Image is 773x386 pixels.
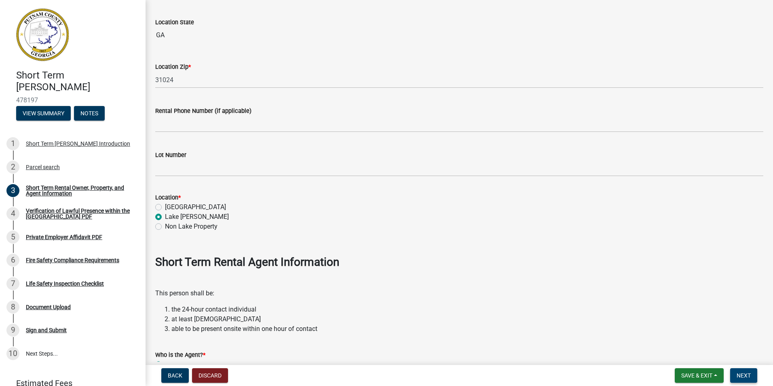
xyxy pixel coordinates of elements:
[16,110,71,117] wm-modal-confirm: Summary
[6,137,19,150] div: 1
[26,208,133,219] div: Verification of Lawful Presence within the [GEOGRAPHIC_DATA] PDF
[74,106,105,121] button: Notes
[6,324,19,337] div: 9
[26,164,60,170] div: Parcel search
[74,110,105,117] wm-modal-confirm: Notes
[165,222,218,231] label: Non Lake Property
[6,301,19,314] div: 8
[155,64,191,70] label: Location Zip
[171,314,763,324] li: at least [DEMOGRAPHIC_DATA]
[155,20,194,25] label: Location State
[155,352,205,358] label: Who is the Agent?
[730,368,757,383] button: Next
[26,327,67,333] div: Sign and Submit
[675,368,724,383] button: Save & Exit
[16,106,71,121] button: View Summary
[6,231,19,244] div: 5
[6,254,19,267] div: 6
[6,161,19,174] div: 2
[165,202,226,212] label: [GEOGRAPHIC_DATA]
[192,368,228,383] button: Discard
[155,153,186,158] label: Lot Number
[155,288,763,298] p: This person shall be:
[168,372,182,379] span: Back
[171,305,763,314] li: the 24-hour contact individual
[155,195,181,201] label: Location
[16,8,69,61] img: Putnam County, Georgia
[26,141,130,146] div: Short Term [PERSON_NAME] Introduction
[26,257,119,263] div: Fire Safety Compliance Requirements
[6,184,19,197] div: 3
[681,372,712,379] span: Save & Exit
[737,372,751,379] span: Next
[26,304,71,310] div: Document Upload
[26,234,102,240] div: Private Employer Affidavit PDF
[165,360,221,369] label: The Property Owner
[6,277,19,290] div: 7
[16,96,129,104] span: 478197
[6,207,19,220] div: 4
[171,324,763,334] li: able to be present onsite within one hour of contact
[165,212,229,222] label: Lake [PERSON_NAME]
[161,368,189,383] button: Back
[6,347,19,360] div: 10
[26,185,133,196] div: Short Term Rental Owner, Property, and Agent Information
[26,281,104,286] div: Life Safety Inspection Checklist
[155,255,339,269] strong: Short Term Rental Agent Information
[155,108,251,114] label: Rental Phone Number (if applicable)
[16,70,139,93] h4: Short Term [PERSON_NAME]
